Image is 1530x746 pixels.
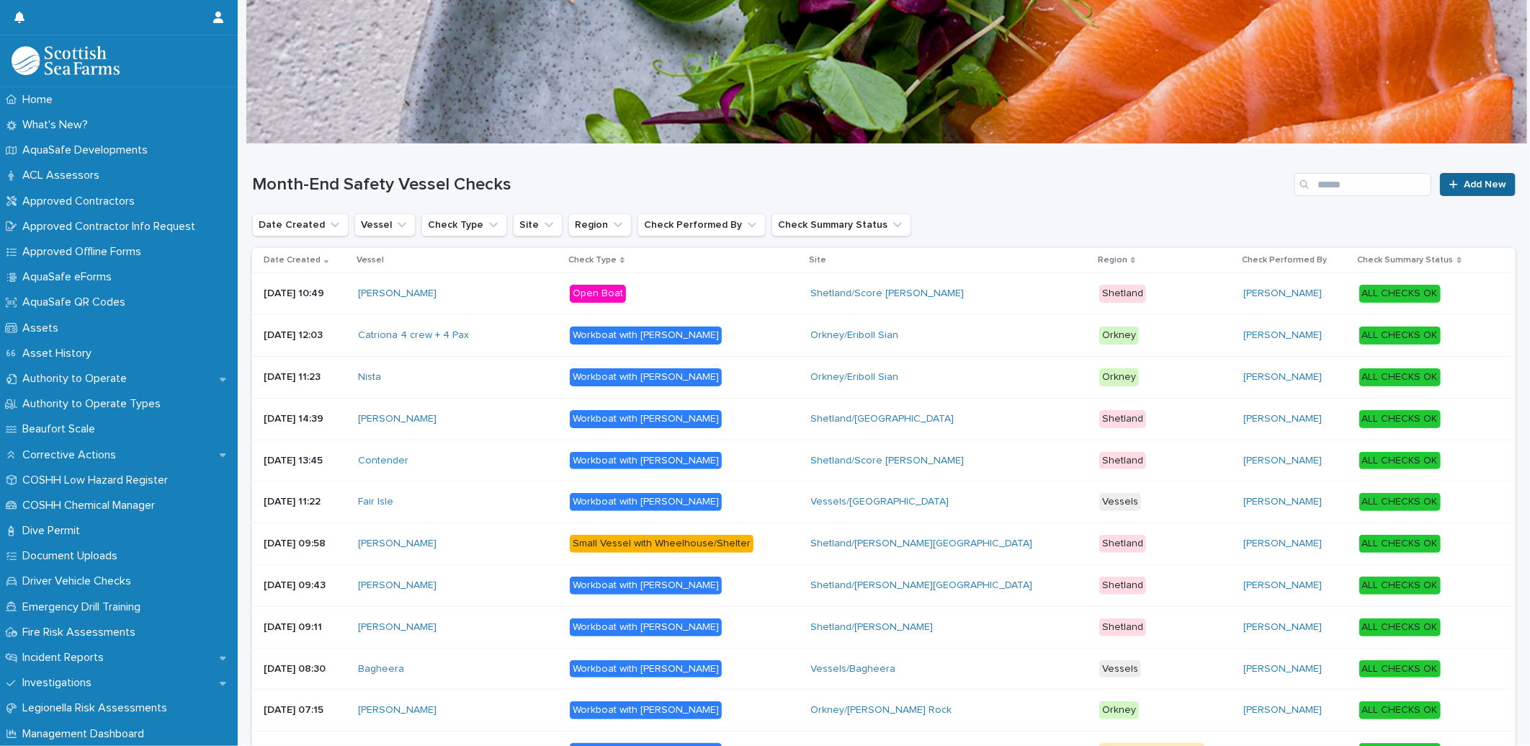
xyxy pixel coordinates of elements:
span: Add New [1464,179,1506,190]
div: Orkney [1099,327,1139,345]
p: Approved Offline Forms [17,245,153,259]
p: [DATE] 09:58 [264,538,346,550]
div: Open Boat [570,285,626,303]
tr: [DATE] 12:03Catriona 4 crew + 4 Pax Workboat with [PERSON_NAME]Orkney/Eriboll Sian Orkney[PERSON_... [252,315,1516,357]
div: ALL CHECKS OK [1359,618,1441,636]
div: Small Vessel with Wheelhouse/Shelter [570,535,753,553]
p: Emergency Drill Training [17,600,152,614]
a: Fair Isle [358,496,393,508]
p: Fire Risk Assessments [17,626,147,639]
button: Site [513,213,563,236]
p: COSHH Chemical Manager [17,499,166,512]
input: Search [1294,173,1431,196]
tr: [DATE] 14:39[PERSON_NAME] Workboat with [PERSON_NAME]Shetland/[GEOGRAPHIC_DATA] Shetland[PERSON_N... [252,398,1516,440]
p: [DATE] 09:43 [264,580,346,592]
div: Orkney [1099,368,1139,386]
a: Shetland/Score [PERSON_NAME] [811,455,965,467]
p: Site [810,252,827,268]
div: Workboat with [PERSON_NAME] [570,701,722,719]
a: Catriona 4 crew + 4 Pax [358,329,469,342]
p: [DATE] 13:45 [264,455,346,467]
div: Workboat with [PERSON_NAME] [570,452,722,470]
a: [PERSON_NAME] [358,704,437,716]
p: Authority to Operate [17,372,138,386]
p: Authority to Operate Types [17,397,172,411]
div: Orkney [1099,701,1139,719]
h1: Month-End Safety Vessel Checks [252,174,1289,195]
tr: [DATE] 13:45Contender Workboat with [PERSON_NAME]Shetland/Score [PERSON_NAME] Shetland[PERSON_NAM... [252,440,1516,481]
div: Shetland [1099,618,1146,636]
p: [DATE] 11:23 [264,371,346,383]
p: Check Summary Status [1358,252,1454,268]
p: Asset History [17,347,103,360]
p: [DATE] 08:30 [264,663,346,675]
div: Vessels [1099,493,1141,511]
button: Date Created [252,213,349,236]
p: ACL Assessors [17,169,111,182]
p: Region [1098,252,1127,268]
a: Add New [1440,173,1516,196]
a: [PERSON_NAME] [358,538,437,550]
div: ALL CHECKS OK [1359,368,1441,386]
div: Shetland [1099,577,1146,595]
button: Vessel [354,213,416,236]
p: [DATE] 09:11 [264,621,346,634]
a: Shetland/[GEOGRAPHIC_DATA] [811,413,954,425]
a: [PERSON_NAME] [1243,663,1322,675]
div: Workboat with [PERSON_NAME] [570,618,722,636]
p: [DATE] 14:39 [264,413,346,425]
a: [PERSON_NAME] [1243,371,1322,383]
a: [PERSON_NAME] [358,621,437,634]
p: Approved Contractors [17,195,146,208]
p: Home [17,93,64,107]
p: Document Uploads [17,549,129,563]
a: Contender [358,455,408,467]
div: ALL CHECKS OK [1359,577,1441,595]
div: ALL CHECKS OK [1359,660,1441,678]
button: Region [568,213,632,236]
a: [PERSON_NAME] [1243,538,1322,550]
p: Assets [17,321,70,335]
div: ALL CHECKS OK [1359,452,1441,470]
a: [PERSON_NAME] [358,413,437,425]
button: Check Performed By [637,213,766,236]
div: Shetland [1099,535,1146,553]
tr: [DATE] 08:30Bagheera Workboat with [PERSON_NAME]Vessels/Bagheera Vessels[PERSON_NAME] ALL CHECKS OK [252,648,1516,690]
div: Workboat with [PERSON_NAME] [570,660,722,678]
tr: [DATE] 07:15[PERSON_NAME] Workboat with [PERSON_NAME]Orkney/[PERSON_NAME] Rock Orkney[PERSON_NAME... [252,690,1516,732]
tr: [DATE] 10:49[PERSON_NAME] Open BoatShetland/Score [PERSON_NAME] Shetland[PERSON_NAME] ALL CHECKS OK [252,273,1516,315]
p: Check Performed By [1242,252,1327,268]
a: Orkney/[PERSON_NAME] Rock [811,704,952,716]
a: Vessels/[GEOGRAPHIC_DATA] [811,496,949,508]
p: Management Dashboard [17,727,156,741]
a: [PERSON_NAME] [1243,704,1322,716]
div: ALL CHECKS OK [1359,410,1441,428]
a: Orkney/Eriboll Sian [811,371,899,383]
div: ALL CHECKS OK [1359,701,1441,719]
p: Beaufort Scale [17,422,107,436]
div: Workboat with [PERSON_NAME] [570,493,722,511]
p: COSHH Low Hazard Register [17,474,179,487]
p: Approved Contractor Info Request [17,220,207,234]
div: Vessels [1099,660,1141,678]
a: [PERSON_NAME] [1243,621,1322,634]
tr: [DATE] 09:58[PERSON_NAME] Small Vessel with Wheelhouse/ShelterShetland/[PERSON_NAME][GEOGRAPHIC_D... [252,523,1516,565]
p: Date Created [264,252,321,268]
a: Shetland/[PERSON_NAME] [811,621,934,634]
p: Investigations [17,676,103,690]
p: [DATE] 11:22 [264,496,346,508]
p: AquaSafe Developments [17,143,159,157]
p: AquaSafe eForms [17,270,123,284]
div: ALL CHECKS OK [1359,285,1441,303]
a: Shetland/Score [PERSON_NAME] [811,288,965,300]
p: Legionella Risk Assessments [17,701,179,715]
a: [PERSON_NAME] [358,580,437,592]
a: Vessels/Bagheera [811,663,896,675]
p: Incident Reports [17,651,115,665]
p: Check Type [568,252,617,268]
tr: [DATE] 09:11[PERSON_NAME] Workboat with [PERSON_NAME]Shetland/[PERSON_NAME] Shetland[PERSON_NAME]... [252,606,1516,648]
p: Corrective Actions [17,448,127,462]
p: Dive Permit [17,524,91,538]
a: [PERSON_NAME] [1243,288,1322,300]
